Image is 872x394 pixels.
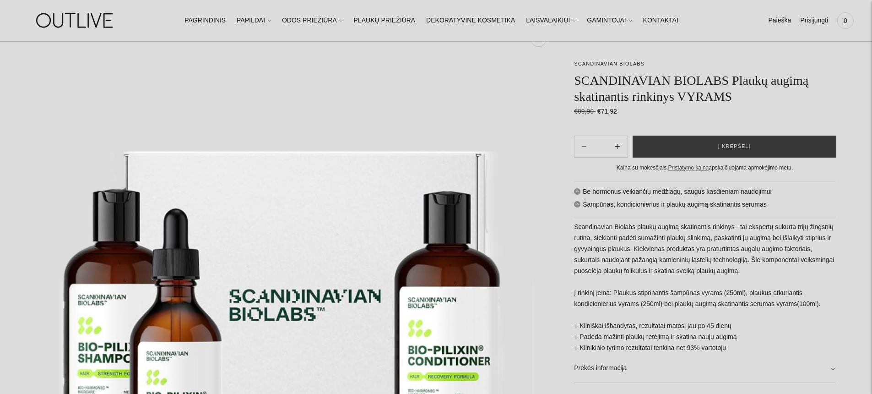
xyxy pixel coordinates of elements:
img: OUTLIVE [18,5,133,36]
a: SCANDINAVIAN BIOLABS [574,61,645,66]
button: Add product quantity [574,136,594,158]
a: PLAUKŲ PRIEŽIŪRA [354,11,416,31]
h1: SCANDINAVIAN BIOLABS Plaukų augimą skatinantis rinkinys VYRAMS [574,72,835,104]
span: 0 [839,14,852,27]
a: GAMINTOJAI [587,11,632,31]
span: Į krepšelį [718,142,751,151]
a: Prisijungti [800,11,828,31]
a: KONTAKTAI [643,11,678,31]
div: Kaina su mokesčiais. apskaičiuojama apmokėjimo metu. [574,163,835,173]
a: ODOS PRIEŽIŪRA [282,11,343,31]
button: Į krepšelį [633,136,836,158]
a: Paieška [768,11,791,31]
a: LAISVALAIKIUI [526,11,576,31]
button: Subtract product quantity [608,136,628,158]
a: 0 [837,11,854,31]
span: €71,92 [597,108,617,115]
a: Prekės informacija [574,354,835,383]
a: Pristatymo kaina [668,164,709,171]
a: DEKORATYVINĖ KOSMETIKA [426,11,515,31]
a: PAGRINDINIS [184,11,226,31]
a: PAPILDAI [237,11,271,31]
input: Product quantity [594,140,607,153]
s: €89,90 [574,108,596,115]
